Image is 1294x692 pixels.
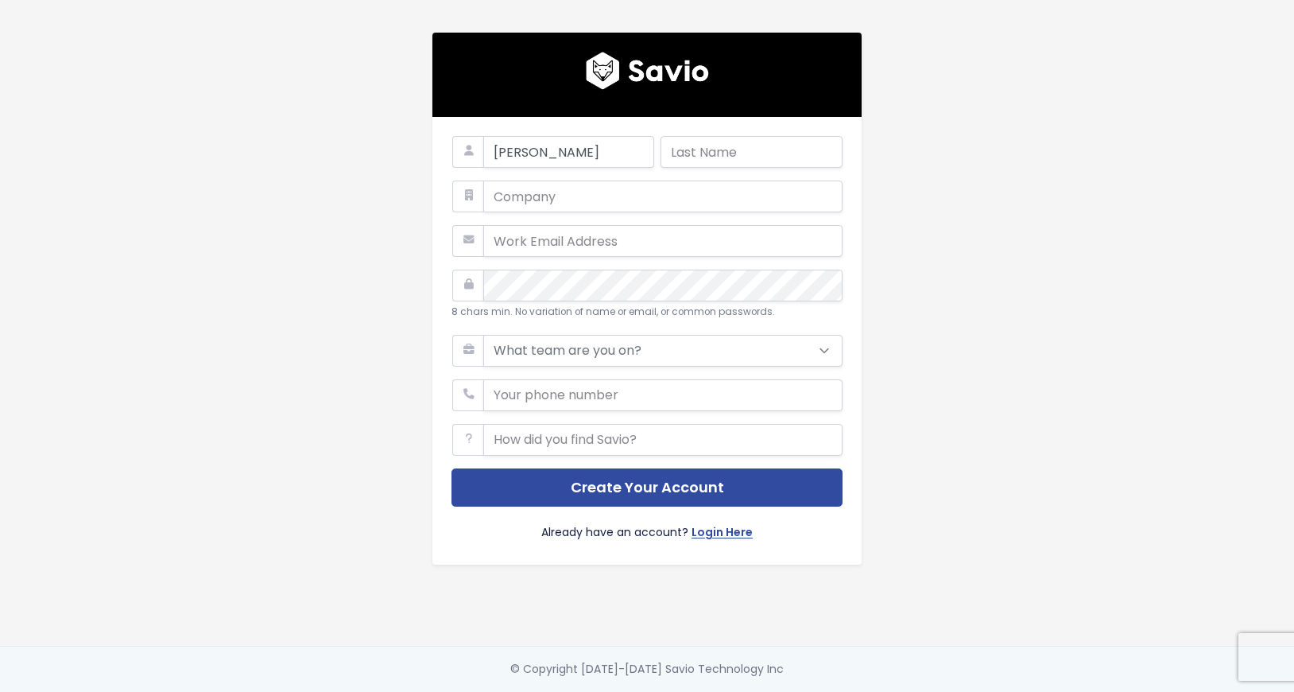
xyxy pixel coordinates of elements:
input: How did you find Savio? [483,424,843,456]
input: Your phone number [483,379,843,411]
input: Work Email Address [483,225,843,257]
small: 8 chars min. No variation of name or email, or common passwords. [451,305,775,318]
div: Already have an account? [451,507,843,546]
a: Login Here [692,523,753,546]
input: First Name [483,136,654,168]
button: Create Your Account [451,468,843,507]
div: © Copyright [DATE]-[DATE] Savio Technology Inc [510,659,784,679]
img: logo600x187.a314fd40982d.png [586,52,709,90]
input: Company [483,181,843,212]
input: Last Name [661,136,843,168]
